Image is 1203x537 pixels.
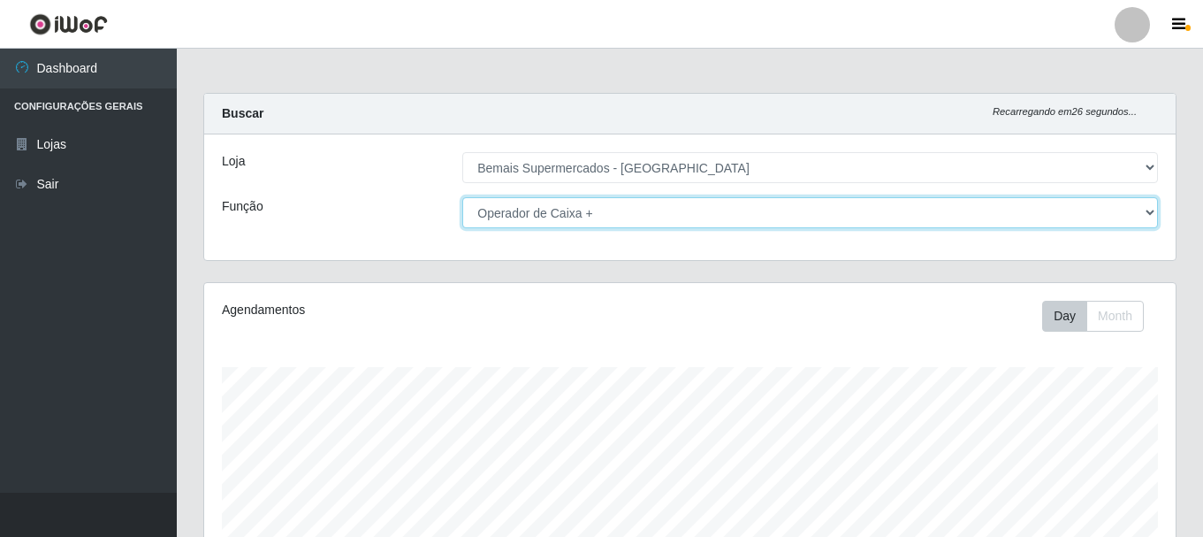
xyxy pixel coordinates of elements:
i: Recarregando em 26 segundos... [993,106,1137,117]
div: Agendamentos [222,301,597,319]
div: First group [1042,301,1144,332]
img: CoreUI Logo [29,13,108,35]
strong: Buscar [222,106,263,120]
div: Toolbar with button groups [1042,301,1158,332]
label: Função [222,197,263,216]
button: Day [1042,301,1087,332]
button: Month [1086,301,1144,332]
label: Loja [222,152,245,171]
